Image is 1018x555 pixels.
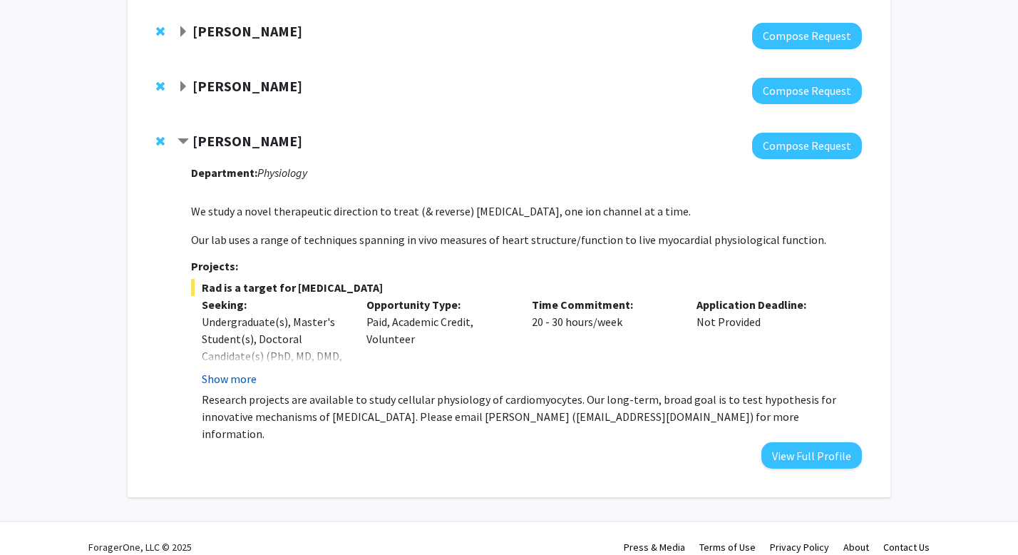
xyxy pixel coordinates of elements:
[356,296,521,387] div: Paid, Academic Credit, Volunteer
[686,296,851,387] div: Not Provided
[178,81,189,93] span: Expand Sarah D'Orazio Bookmark
[156,136,165,147] span: Remove Jonathan Satin from bookmarks
[202,296,346,313] p: Seeking:
[696,296,840,313] p: Application Deadline:
[521,296,687,387] div: 20 - 30 hours/week
[192,22,302,40] strong: [PERSON_NAME]
[699,541,756,554] a: Terms of Use
[178,26,189,38] span: Expand Saurabh Chattopadhyay Bookmark
[761,442,862,469] button: View Full Profile
[752,133,862,159] button: Compose Request to Jonathan Satin
[178,136,189,148] span: Contract Jonathan Satin Bookmark
[191,203,862,220] p: We study a novel therapeutic direction to treat (& reverse) [MEDICAL_DATA], one ion channel at a ...
[752,78,862,104] button: Compose Request to Sarah D'Orazio
[192,132,302,150] strong: [PERSON_NAME]
[192,77,302,95] strong: [PERSON_NAME]
[11,491,61,544] iframe: Chat
[257,166,307,180] i: Physiology
[202,391,862,442] p: Research projects are available to study cellular physiology of cardiomyocytes. Our long-term, br...
[191,166,257,180] strong: Department:
[752,23,862,49] button: Compose Request to Saurabh Chattopadhyay
[191,231,862,248] p: Our lab uses a range of techniques spanning in vivo measures of heart structure/function to live ...
[883,541,930,554] a: Contact Us
[191,259,238,273] strong: Projects:
[770,541,829,554] a: Privacy Policy
[156,81,165,92] span: Remove Sarah D'Orazio from bookmarks
[624,541,685,554] a: Press & Media
[366,296,510,313] p: Opportunity Type:
[202,313,346,416] div: Undergraduate(s), Master's Student(s), Doctoral Candidate(s) (PhD, MD, DMD, PharmD, etc.), Postdo...
[843,541,869,554] a: About
[156,26,165,37] span: Remove Saurabh Chattopadhyay from bookmarks
[191,279,862,296] span: Rad is a target for [MEDICAL_DATA]
[532,296,676,313] p: Time Commitment:
[202,370,257,387] button: Show more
